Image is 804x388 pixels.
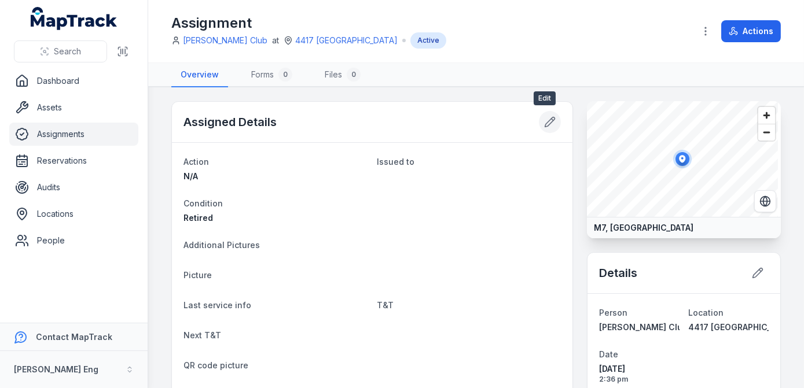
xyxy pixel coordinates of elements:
[594,222,693,234] strong: M7, [GEOGRAPHIC_DATA]
[599,308,627,317] span: Person
[171,63,228,87] a: Overview
[9,149,138,172] a: Reservations
[183,157,209,167] span: Action
[14,364,98,374] strong: [PERSON_NAME] Eng
[54,46,81,57] span: Search
[754,190,776,212] button: Switch to Satellite View
[721,20,781,42] button: Actions
[171,14,446,32] h1: Assignment
[183,171,198,181] span: N/A
[183,360,248,370] span: QR code picture
[9,96,138,119] a: Assets
[183,270,212,280] span: Picture
[410,32,446,49] div: Active
[347,68,361,82] div: 0
[689,322,769,333] a: 4417 [GEOGRAPHIC_DATA]
[183,35,267,46] a: [PERSON_NAME] Club
[689,308,724,317] span: Location
[183,114,277,130] h2: Assigned Details
[14,40,107,62] button: Search
[587,101,778,217] canvas: Map
[534,91,556,105] span: Edit
[278,68,292,82] div: 0
[599,363,680,384] time: 01/08/2025, 2:36:55 pm
[599,363,680,375] span: [DATE]
[272,35,279,46] span: at
[9,69,138,93] a: Dashboard
[295,35,398,46] a: 4417 [GEOGRAPHIC_DATA]
[9,202,138,226] a: Locations
[183,213,213,223] span: Retired
[315,63,370,87] a: Files0
[9,123,138,146] a: Assignments
[689,322,795,332] span: 4417 [GEOGRAPHIC_DATA]
[377,157,414,167] span: Issued to
[183,330,221,340] span: Next T&T
[183,300,251,310] span: Last service info
[377,300,394,310] span: T&T
[758,124,775,141] button: Zoom out
[599,265,637,281] h2: Details
[758,107,775,124] button: Zoom in
[183,198,223,208] span: Condition
[31,7,118,30] a: MapTrack
[599,349,618,359] span: Date
[242,63,302,87] a: Forms0
[36,332,112,342] strong: Contact MapTrack
[599,375,680,384] span: 2:36 pm
[9,229,138,252] a: People
[183,240,260,250] span: Additional Pictures
[599,322,680,333] a: [PERSON_NAME] Club
[9,176,138,199] a: Audits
